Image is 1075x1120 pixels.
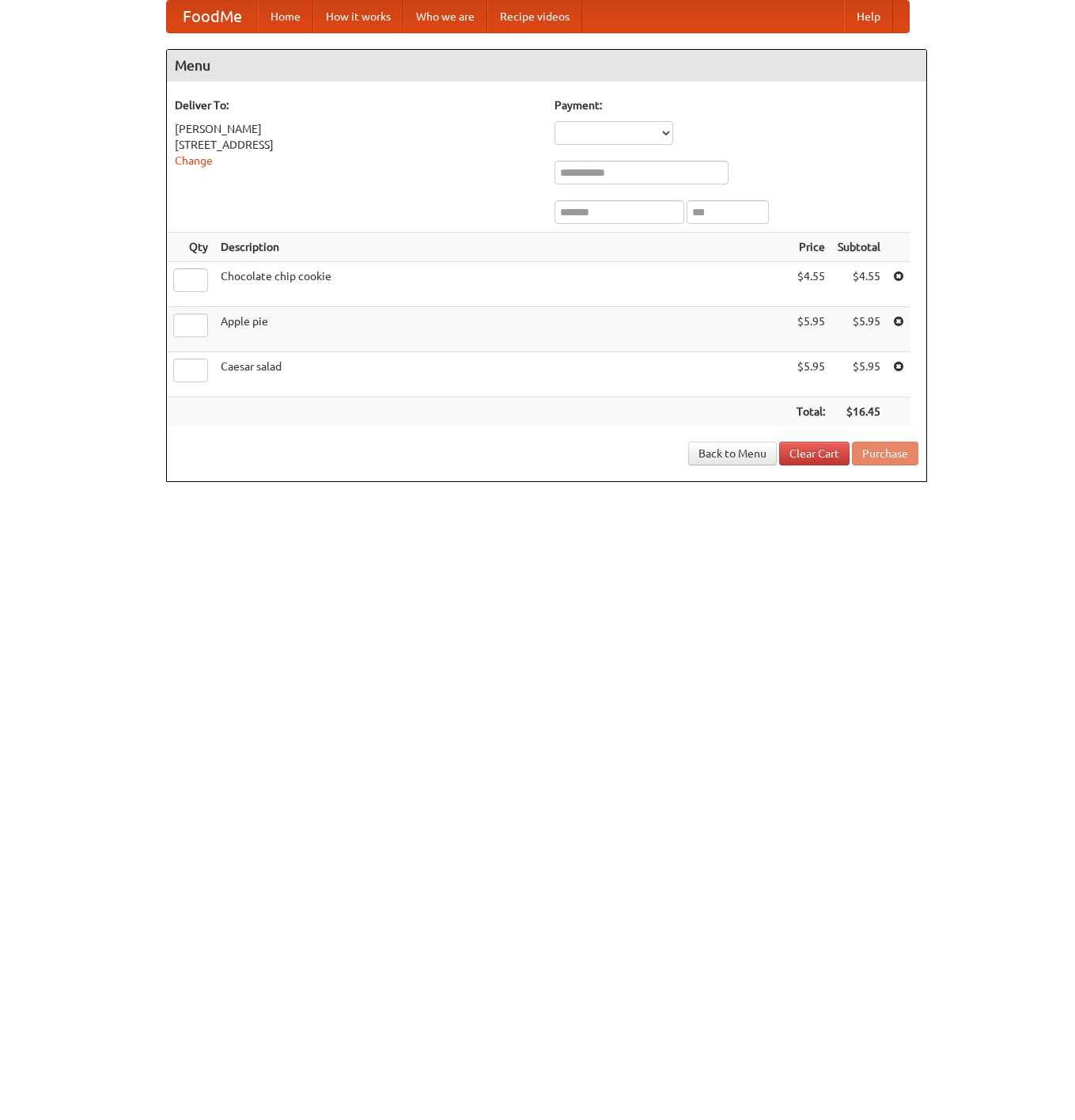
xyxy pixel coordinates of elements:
[167,50,926,82] h4: Menu
[844,1,893,32] a: Help
[167,1,258,32] a: FoodMe
[175,137,539,153] div: [STREET_ADDRESS]
[555,97,918,113] h5: Payment:
[175,154,213,167] a: Change
[831,397,887,427] th: $16.45
[214,262,790,307] td: Chocolate chip cookie
[779,442,850,465] a: Clear Cart
[403,1,487,32] a: Who we are
[214,233,790,262] th: Description
[214,307,790,352] td: Apple pie
[831,307,887,352] td: $5.95
[790,397,831,427] th: Total:
[831,233,887,262] th: Subtotal
[790,352,831,397] td: $5.95
[852,442,918,465] button: Purchase
[258,1,313,32] a: Home
[790,233,831,262] th: Price
[790,262,831,307] td: $4.55
[175,121,539,137] div: [PERSON_NAME]
[831,262,887,307] td: $4.55
[790,307,831,352] td: $5.95
[688,442,777,465] a: Back to Menu
[167,233,214,262] th: Qty
[313,1,403,32] a: How it works
[175,97,539,113] h5: Deliver To:
[214,352,790,397] td: Caesar salad
[831,352,887,397] td: $5.95
[487,1,582,32] a: Recipe videos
